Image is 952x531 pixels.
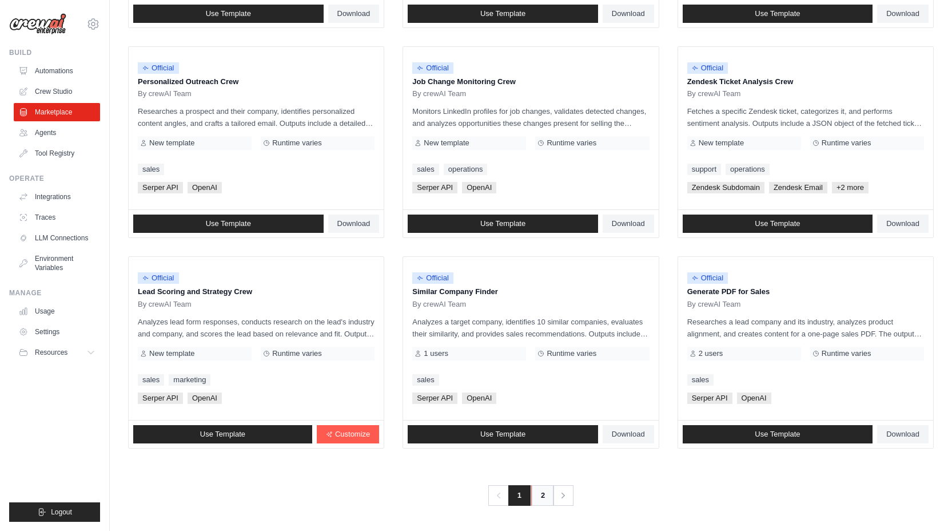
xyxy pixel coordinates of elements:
[337,219,371,228] span: Download
[138,286,375,298] p: Lead Scoring and Strategy Crew
[687,62,728,74] span: Official
[886,9,919,18] span: Download
[412,374,439,386] a: sales
[328,5,380,23] a: Download
[832,182,869,193] span: +2 more
[547,138,596,148] span: Runtime varies
[272,349,322,358] span: Runtime varies
[9,288,100,298] div: Manage
[138,300,192,309] span: By crewAI Team
[317,425,379,443] a: Customize
[612,219,645,228] span: Download
[687,164,721,175] a: support
[9,13,66,35] img: Logo
[412,316,649,340] p: Analyzes a target company, identifies 10 similar companies, evaluates their similarity, and provi...
[14,103,100,121] a: Marketplace
[138,76,375,88] p: Personalized Outreach Crew
[683,5,873,23] a: Use Template
[138,105,375,129] p: Researches a prospect and their company, identifies personalized content angles, and crafts a tai...
[687,76,924,88] p: Zendesk Ticket Analysis Crew
[14,323,100,341] a: Settings
[14,62,100,80] a: Automations
[877,425,929,443] a: Download
[769,182,827,193] span: Zendesk Email
[149,349,194,358] span: New template
[412,164,439,175] a: sales
[9,174,100,183] div: Operate
[462,393,496,404] span: OpenAI
[699,138,744,148] span: New template
[133,5,324,23] a: Use Template
[133,425,312,443] a: Use Template
[508,485,531,506] span: 1
[603,215,654,233] a: Download
[444,164,488,175] a: operations
[138,62,179,74] span: Official
[272,138,322,148] span: Runtime varies
[822,138,871,148] span: Runtime varies
[877,5,929,23] a: Download
[547,349,596,358] span: Runtime varies
[424,138,469,148] span: New template
[612,430,645,439] span: Download
[531,485,554,506] a: 2
[886,430,919,439] span: Download
[14,124,100,142] a: Agents
[412,272,453,284] span: Official
[14,144,100,163] a: Tool Registry
[687,393,732,404] span: Serper API
[138,316,375,340] p: Analyzes lead form responses, conducts research on the lead's industry and company, and scores th...
[9,48,100,57] div: Build
[412,300,466,309] span: By crewAI Team
[133,215,324,233] a: Use Template
[408,5,598,23] a: Use Template
[412,62,453,74] span: Official
[14,343,100,362] button: Resources
[206,219,251,228] span: Use Template
[687,374,714,386] a: sales
[14,302,100,320] a: Usage
[687,182,764,193] span: Zendesk Subdomain
[408,215,598,233] a: Use Template
[9,502,100,522] button: Logout
[424,349,448,358] span: 1 users
[603,5,654,23] a: Download
[726,164,770,175] a: operations
[687,105,924,129] p: Fetches a specific Zendesk ticket, categorizes it, and performs sentiment analysis. Outputs inclu...
[755,9,800,18] span: Use Template
[683,425,873,443] a: Use Template
[188,393,222,404] span: OpenAI
[412,393,457,404] span: Serper API
[683,215,873,233] a: Use Template
[188,182,222,193] span: OpenAI
[488,485,573,506] nav: Pagination
[14,208,100,227] a: Traces
[412,76,649,88] p: Job Change Monitoring Crew
[206,9,251,18] span: Use Template
[335,430,370,439] span: Customize
[138,374,164,386] a: sales
[412,182,457,193] span: Serper API
[480,219,525,228] span: Use Template
[755,219,800,228] span: Use Template
[877,215,929,233] a: Download
[14,82,100,101] a: Crew Studio
[169,374,210,386] a: marketing
[200,430,245,439] span: Use Template
[138,182,183,193] span: Serper API
[886,219,919,228] span: Download
[138,272,179,284] span: Official
[612,9,645,18] span: Download
[14,188,100,206] a: Integrations
[687,89,741,98] span: By crewAI Team
[822,349,871,358] span: Runtime varies
[480,9,525,18] span: Use Template
[328,215,380,233] a: Download
[35,348,67,357] span: Resources
[699,349,723,358] span: 2 users
[737,393,771,404] span: OpenAI
[412,89,466,98] span: By crewAI Team
[138,89,192,98] span: By crewAI Team
[412,105,649,129] p: Monitors LinkedIn profiles for job changes, validates detected changes, and analyzes opportunitie...
[480,430,525,439] span: Use Template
